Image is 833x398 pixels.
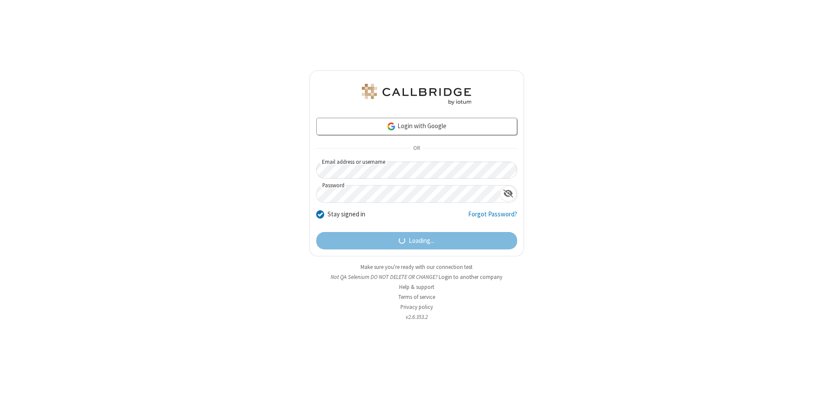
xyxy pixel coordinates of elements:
span: Loading... [409,236,434,246]
span: OR [410,143,423,155]
button: Login to another company [439,273,502,281]
button: Loading... [316,232,517,249]
a: Privacy policy [400,303,433,311]
div: Show password [500,186,517,202]
img: QA Selenium DO NOT DELETE OR CHANGE [360,84,473,105]
a: Login with Google [316,118,517,135]
a: Terms of service [398,293,435,301]
li: Not QA Selenium DO NOT DELETE OR CHANGE? [309,273,524,281]
a: Make sure you're ready with our connection test [361,263,472,271]
input: Password [317,186,500,202]
li: v2.6.353.2 [309,313,524,321]
input: Email address or username [316,162,517,179]
img: google-icon.png [387,122,396,131]
a: Forgot Password? [468,209,517,226]
iframe: Chat [811,375,826,392]
label: Stay signed in [328,209,365,219]
a: Help & support [399,283,434,291]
